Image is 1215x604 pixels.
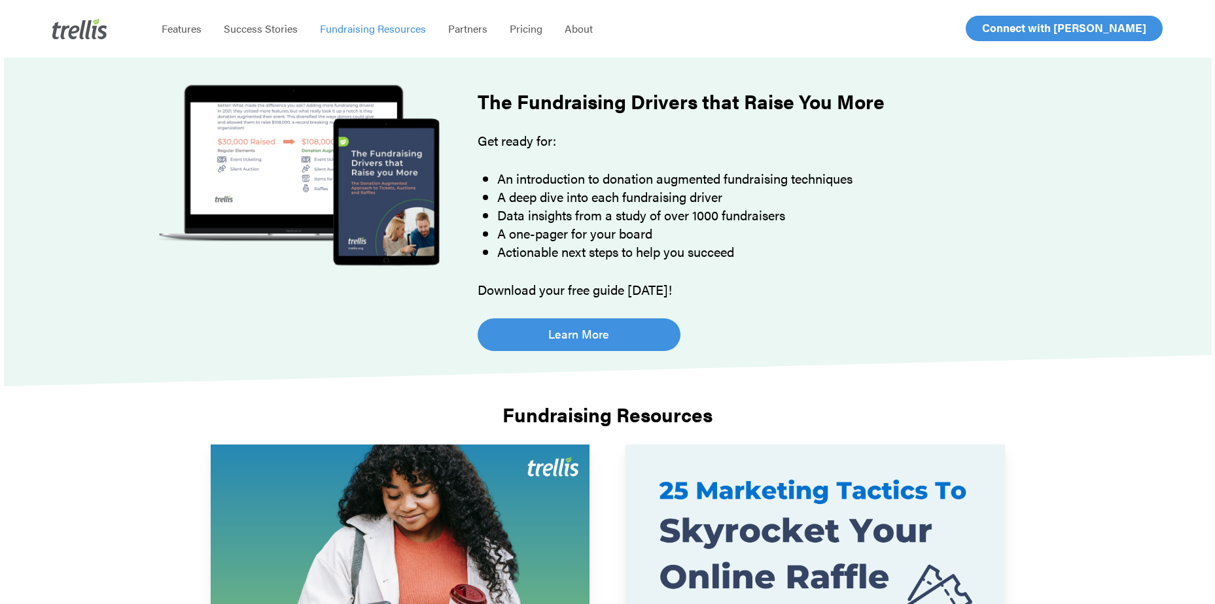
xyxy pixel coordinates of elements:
a: Features [150,22,213,35]
span: Connect with [PERSON_NAME] [982,20,1146,35]
li: A deep dive into each fundraising driver [497,188,1015,206]
span: Pricing [510,21,542,36]
a: Partners [437,22,499,35]
span: Fundraising Resources [320,21,426,36]
li: A one-pager for your board [497,224,1015,243]
span: Partners [448,21,487,36]
a: Connect with [PERSON_NAME] [966,16,1163,41]
span: Success Stories [224,21,298,36]
a: Pricing [499,22,554,35]
span: Learn More [548,325,609,343]
a: About [554,22,604,35]
a: Fundraising Resources [309,22,437,35]
span: Features [162,21,202,36]
strong: Fundraising Resources [502,400,713,428]
a: Success Stories [213,22,309,35]
img: The Fundraising Drivers that Raise You More Guide Cover [135,74,461,277]
a: Learn More [478,318,680,351]
span: About [565,21,593,36]
p: Get ready for: [478,131,1015,169]
li: An introduction to donation augmented fundraising techniques [497,169,1015,188]
li: Data insights from a study of over 1000 fundraisers [497,206,1015,224]
img: Trellis [52,18,107,39]
li: Actionable next steps to help you succeed [497,243,1015,261]
strong: The Fundraising Drivers that Raise You More [478,87,885,115]
p: Download your free guide [DATE]! [478,280,1015,299]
